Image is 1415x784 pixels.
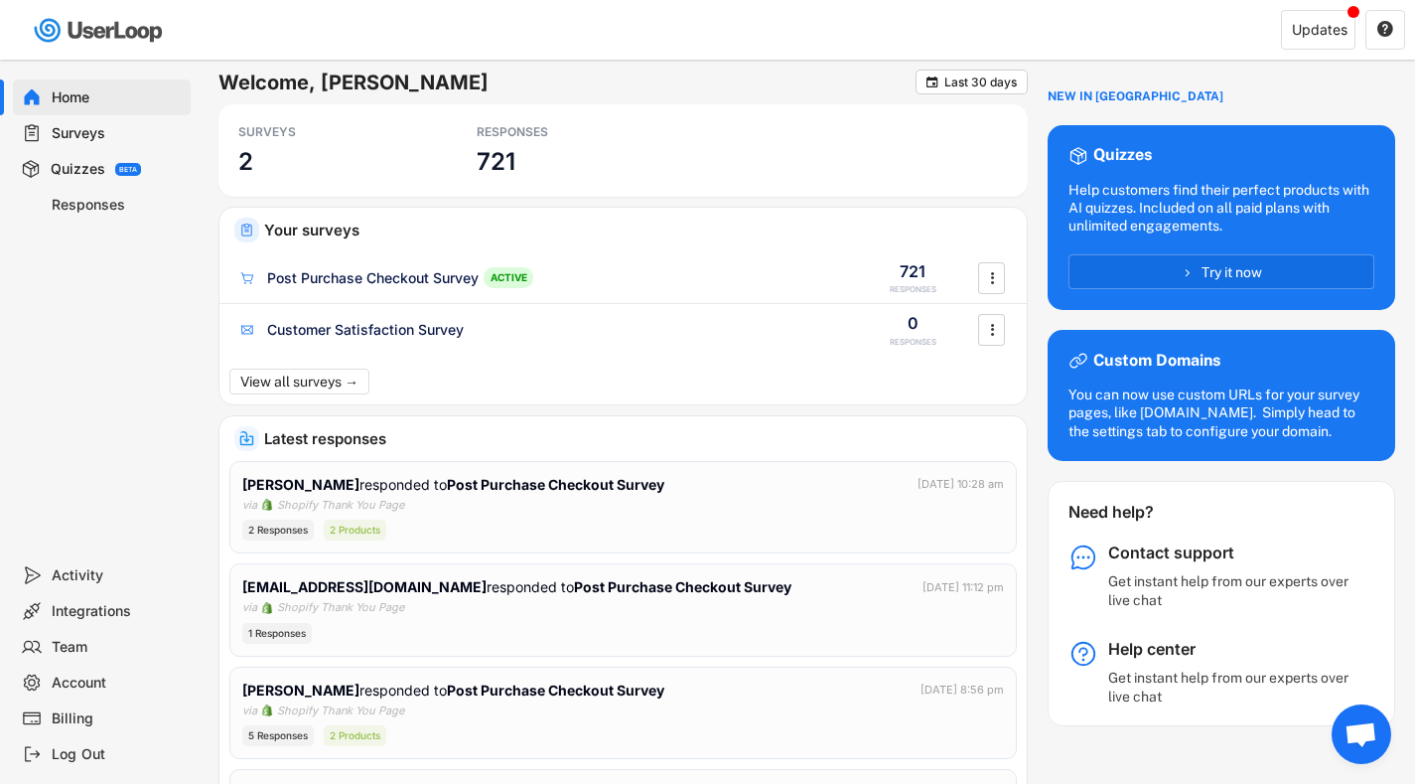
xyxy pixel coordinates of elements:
[242,623,312,644] div: 1 Responses
[982,263,1002,293] button: 
[922,579,1004,596] div: [DATE] 11:12 pm
[52,709,183,728] div: Billing
[238,146,253,177] h3: 2
[944,77,1017,88] div: Last 30 days
[261,499,273,511] img: 1156660_ecommerce_logo_shopify_icon%20%281%29.png
[1093,145,1152,166] div: Quizzes
[1292,23,1347,37] div: Updates
[277,703,404,719] div: Shopify Thank You Page
[52,124,183,143] div: Surveys
[477,146,515,177] h3: 721
[1068,254,1374,289] button: Try it now
[918,476,1004,493] div: [DATE] 10:28 am
[119,166,137,173] div: BETA
[1108,639,1356,660] div: Help center
[324,725,386,746] div: 2 Products
[1048,89,1223,105] div: NEW IN [GEOGRAPHIC_DATA]
[242,476,359,493] strong: [PERSON_NAME]
[261,602,273,614] img: 1156660_ecommerce_logo_shopify_icon%20%281%29.png
[52,638,183,657] div: Team
[1376,21,1394,39] button: 
[1108,572,1356,608] div: Get instant help from our experts over live chat
[52,566,183,585] div: Activity
[982,315,1002,345] button: 
[1332,705,1391,764] div: Open chat
[890,284,936,295] div: RESPONSES
[890,337,936,348] div: RESPONSES
[1202,265,1262,279] span: Try it now
[239,431,254,446] img: IncomingMajor.svg
[1108,543,1356,563] div: Contact support
[51,160,105,179] div: Quizzes
[52,745,183,764] div: Log Out
[990,319,994,340] text: 
[242,682,359,699] strong: [PERSON_NAME]
[926,75,938,89] text: 
[242,680,668,701] div: responded to
[1068,386,1374,440] div: You can now use custom URLs for your survey pages, like [DOMAIN_NAME]. Simply head to the setting...
[477,124,655,140] div: RESPONSES
[277,599,404,616] div: Shopify Thank You Page
[242,520,314,541] div: 2 Responses
[1108,669,1356,705] div: Get instant help from our experts over live chat
[324,520,386,541] div: 2 Products
[229,369,369,394] button: View all surveys →
[30,10,170,51] img: userloop-logo-01.svg
[924,75,939,89] button: 
[218,70,916,95] h6: Welcome, [PERSON_NAME]
[1068,502,1206,523] div: Need help?
[1377,20,1393,38] text: 
[447,476,664,493] strong: Post Purchase Checkout Survey
[242,703,257,719] div: via
[920,682,1004,699] div: [DATE] 8:56 pm
[267,320,464,340] div: Customer Satisfaction Survey
[1068,181,1374,235] div: Help customers find their perfect products with AI quizzes. Included on all paid plans with unlim...
[52,196,183,215] div: Responses
[264,431,1012,446] div: Latest responses
[242,474,668,495] div: responded to
[242,497,257,514] div: via
[908,312,919,334] div: 0
[990,267,994,288] text: 
[264,223,1012,237] div: Your surveys
[1093,351,1220,372] div: Custom Domains
[242,576,791,597] div: responded to
[484,267,533,288] div: ACTIVE
[242,578,487,595] strong: [EMAIL_ADDRESS][DOMAIN_NAME]
[261,705,273,716] img: 1156660_ecommerce_logo_shopify_icon%20%281%29.png
[277,497,404,514] div: Shopify Thank You Page
[52,674,183,693] div: Account
[242,725,314,746] div: 5 Responses
[52,88,183,107] div: Home
[267,268,479,288] div: Post Purchase Checkout Survey
[447,682,664,699] strong: Post Purchase Checkout Survey
[238,124,417,140] div: SURVEYS
[52,602,183,621] div: Integrations
[900,260,925,282] div: 721
[574,578,791,595] strong: Post Purchase Checkout Survey
[242,599,257,616] div: via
